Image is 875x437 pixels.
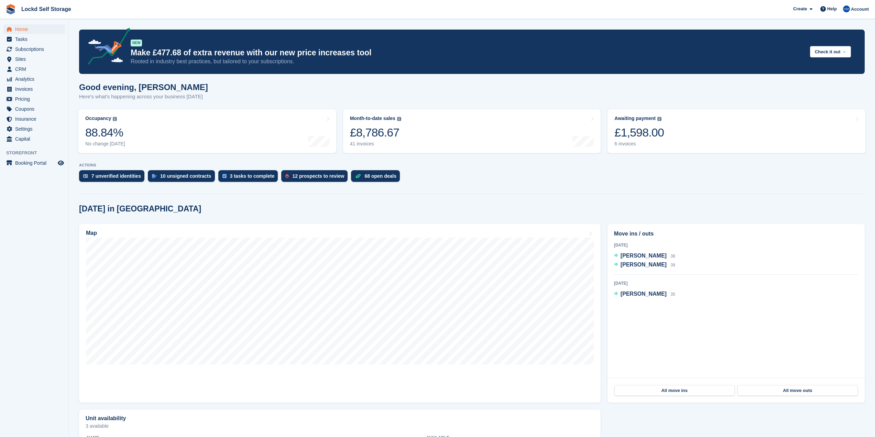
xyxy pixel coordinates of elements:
a: menu [3,44,65,54]
a: menu [3,124,65,134]
span: [PERSON_NAME] [621,262,667,267]
span: Home [15,24,56,34]
span: Settings [15,124,56,134]
a: menu [3,158,65,168]
a: Lockd Self Storage [19,3,74,15]
a: Occupancy 88.84% No change [DATE] [78,109,336,153]
div: Month-to-date sales [350,116,395,121]
a: menu [3,94,65,104]
span: Subscriptions [15,44,56,54]
div: 12 prospects to review [292,173,344,179]
a: [PERSON_NAME] 35 [614,290,675,299]
div: £1,598.00 [614,125,664,140]
p: ACTIONS [79,163,865,167]
span: Insurance [15,114,56,124]
a: menu [3,114,65,124]
div: Occupancy [85,116,111,121]
div: No change [DATE] [85,141,125,147]
span: Invoices [15,84,56,94]
p: Here's what's happening across your business [DATE] [79,93,208,101]
h2: [DATE] in [GEOGRAPHIC_DATA] [79,204,201,214]
span: Account [851,6,869,13]
span: Tasks [15,34,56,44]
a: menu [3,24,65,34]
a: 12 prospects to review [281,170,351,185]
a: [PERSON_NAME] 39 [614,261,675,270]
div: £8,786.67 [350,125,401,140]
img: price-adjustments-announcement-icon-8257ccfd72463d97f412b2fc003d46551f7dbcb40ab6d574587a9cd5c0d94... [82,28,130,67]
a: Awaiting payment £1,598.00 6 invoices [608,109,865,153]
a: [PERSON_NAME] 38 [614,252,675,261]
div: NEW [131,40,142,46]
div: 7 unverified identities [91,173,141,179]
span: Booking Portal [15,158,56,168]
h2: Unit availability [86,415,126,422]
div: Awaiting payment [614,116,656,121]
div: 10 unsigned contracts [160,173,211,179]
img: prospect-51fa495bee0391a8d652442698ab0144808aea92771e9ea1ae160a38d050c398.svg [285,174,289,178]
div: 41 invoices [350,141,401,147]
div: [DATE] [614,280,858,286]
span: Help [827,6,837,12]
a: menu [3,64,65,74]
img: task-75834270c22a3079a89374b754ae025e5fb1db73e45f91037f5363f120a921f8.svg [222,174,227,178]
a: Month-to-date sales £8,786.67 41 invoices [343,109,601,153]
a: menu [3,84,65,94]
a: Preview store [57,159,65,167]
img: icon-info-grey-7440780725fd019a000dd9b08b2336e03edf1995a4989e88bcd33f0948082b44.svg [397,117,401,121]
span: 39 [670,263,675,267]
a: menu [3,54,65,64]
span: Analytics [15,74,56,84]
div: 3 tasks to complete [230,173,275,179]
img: icon-info-grey-7440780725fd019a000dd9b08b2336e03edf1995a4989e88bcd33f0948082b44.svg [657,117,661,121]
img: verify_identity-adf6edd0f0f0b5bbfe63781bf79b02c33cf7c696d77639b501bdc392416b5a36.svg [83,174,88,178]
h2: Map [86,230,97,236]
p: Make £477.68 of extra revenue with our new price increases tool [131,48,805,58]
a: menu [3,34,65,44]
a: menu [3,104,65,114]
img: stora-icon-8386f47178a22dfd0bd8f6a31ec36ba5ce8667c1dd55bd0f319d3a0aa187defe.svg [6,4,16,14]
img: deal-1b604bf984904fb50ccaf53a9ad4b4a5d6e5aea283cecdc64d6e3604feb123c2.svg [355,174,361,178]
a: Map [79,224,601,403]
span: [PERSON_NAME] [621,291,667,297]
span: Storefront [6,150,68,156]
a: 3 tasks to complete [218,170,282,185]
span: 38 [670,254,675,259]
img: contract_signature_icon-13c848040528278c33f63329250d36e43548de30e8caae1d1a13099fd9432cc5.svg [152,174,157,178]
img: Jonny Bleach [843,6,850,12]
a: 7 unverified identities [79,170,148,185]
div: [DATE] [614,242,858,248]
a: All move outs [737,385,858,396]
div: 6 invoices [614,141,664,147]
span: 35 [670,292,675,297]
h1: Good evening, [PERSON_NAME] [79,83,208,92]
div: 68 open deals [364,173,396,179]
span: Pricing [15,94,56,104]
div: 88.84% [85,125,125,140]
a: 10 unsigned contracts [148,170,218,185]
img: icon-info-grey-7440780725fd019a000dd9b08b2336e03edf1995a4989e88bcd33f0948082b44.svg [113,117,117,121]
span: [PERSON_NAME] [621,253,667,259]
a: 68 open deals [351,170,403,185]
a: All move ins [614,385,735,396]
p: 3 available [86,424,594,428]
button: Check it out → [810,46,851,57]
h2: Move ins / outs [614,230,858,238]
span: CRM [15,64,56,74]
p: Rooted in industry best practices, but tailored to your subscriptions. [131,58,805,65]
span: Sites [15,54,56,64]
span: Create [793,6,807,12]
a: menu [3,134,65,144]
a: menu [3,74,65,84]
span: Capital [15,134,56,144]
span: Coupons [15,104,56,114]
